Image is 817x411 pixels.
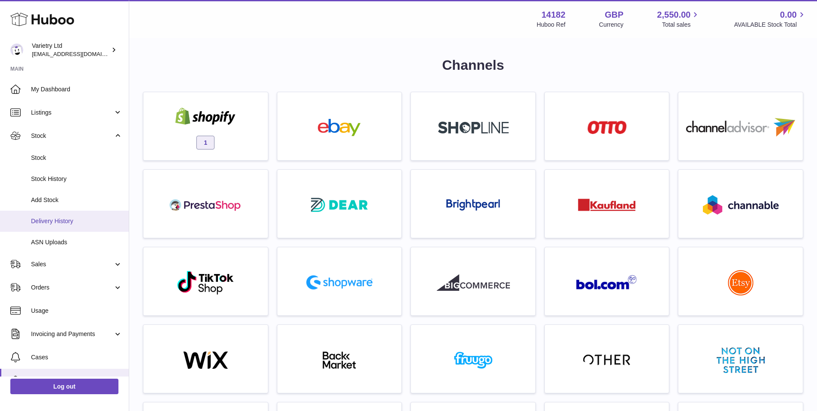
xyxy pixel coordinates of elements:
[437,352,510,369] img: fruugo
[31,109,113,117] span: Listings
[549,252,665,311] a: roseta-bol
[31,217,122,225] span: Delivery History
[537,21,565,29] div: Huboo Ref
[10,44,23,56] img: internalAdmin-14182@internal.huboo.com
[169,108,242,125] img: shopify
[578,199,636,211] img: roseta-kaufland
[148,329,264,389] a: wix
[303,272,376,293] img: roseta-shopware
[683,174,798,234] a: roseta-channable
[10,379,118,394] a: Log out
[415,252,531,311] a: roseta-bigcommerce
[31,196,122,204] span: Add Stock
[148,97,264,156] a: shopify 1
[282,97,398,156] a: ebay
[31,283,113,292] span: Orders
[415,174,531,234] a: roseta-brightpearl
[587,121,627,134] img: roseta-otto
[549,97,665,156] a: roseta-otto
[734,21,807,29] span: AVAILABLE Stock Total
[686,118,795,137] img: roseta-channel-advisor
[583,354,631,367] img: other
[415,329,531,389] a: fruugo
[32,42,109,58] div: Varietry Ltd
[31,307,122,315] span: Usage
[605,9,623,21] strong: GBP
[31,132,113,140] span: Stock
[576,275,637,290] img: roseta-bol
[549,329,665,389] a: other
[282,252,398,311] a: roseta-shopware
[31,154,122,162] span: Stock
[31,260,113,268] span: Sales
[31,238,122,246] span: ASN Uploads
[32,50,127,57] span: [EMAIL_ADDRESS][DOMAIN_NAME]
[177,270,235,295] img: roseta-tiktokshop
[148,252,264,311] a: roseta-tiktokshop
[446,199,500,211] img: roseta-brightpearl
[282,174,398,234] a: roseta-dear
[31,85,122,93] span: My Dashboard
[308,195,370,215] img: roseta-dear
[31,330,113,338] span: Invoicing and Payments
[734,9,807,29] a: 0.00 AVAILABLE Stock Total
[303,352,376,369] img: backmarket
[683,97,798,156] a: roseta-channel-advisor
[717,347,765,373] img: notonthehighstreet
[780,9,797,21] span: 0.00
[662,21,700,29] span: Total sales
[143,56,803,75] h1: Channels
[657,9,691,21] span: 2,550.00
[31,353,122,361] span: Cases
[437,274,510,291] img: roseta-bigcommerce
[196,136,214,149] span: 1
[148,174,264,234] a: roseta-prestashop
[549,174,665,234] a: roseta-kaufland
[169,196,242,214] img: roseta-prestashop
[282,329,398,389] a: backmarket
[728,270,754,296] img: roseta-etsy
[599,21,624,29] div: Currency
[303,119,376,136] img: ebay
[169,352,242,369] img: wix
[541,9,565,21] strong: 14182
[683,252,798,311] a: roseta-etsy
[683,329,798,389] a: notonthehighstreet
[438,121,509,134] img: roseta-shopline
[415,97,531,156] a: roseta-shopline
[657,9,701,29] a: 2,550.00 Total sales
[703,195,779,215] img: roseta-channable
[31,175,122,183] span: Stock History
